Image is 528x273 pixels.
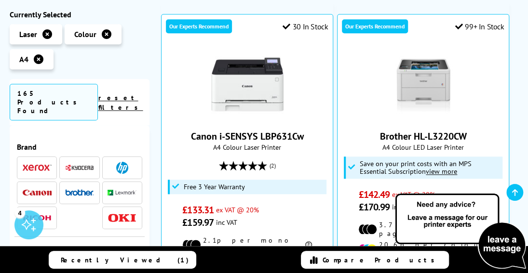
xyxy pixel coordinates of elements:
[392,202,413,211] span: inc VAT
[74,29,96,39] span: Colour
[360,159,472,176] span: Save on your print costs with an MPS Essential Subscription
[182,236,311,253] li: 2.1p per mono page
[108,190,136,196] img: Lexmark
[14,207,25,218] div: 4
[182,204,214,216] span: £133.31
[17,142,142,152] span: Brand
[342,143,504,152] span: A4 Colour LED Laser Printer
[182,216,214,229] span: £159.97
[191,130,304,143] a: Canon i-SENSYS LBP631Cw
[426,167,457,176] u: view more
[184,183,245,191] span: Free 3 Year Warranty
[65,162,94,174] a: Kyocera
[19,29,37,39] span: Laser
[65,187,94,199] a: Brother
[301,251,449,269] a: Compare Products
[166,19,232,33] div: Our Experts Recommend
[116,162,128,174] img: HP
[98,93,143,112] a: reset filters
[65,189,94,196] img: Brother
[10,10,149,19] div: Currently Selected
[358,221,487,238] li: 3.7p per mono page
[108,187,136,199] a: Lexmark
[358,240,487,258] li: 20.6p per colour page
[65,164,94,171] img: Kyocera
[387,113,460,122] a: Brother HL-L3220CW
[23,162,52,174] a: Xerox
[166,143,328,152] span: A4 Colour Laser Printer
[283,22,328,31] div: 30 In Stock
[393,192,528,271] img: Open Live Chat window
[211,113,284,122] a: Canon i-SENSYS LBP631Cw
[216,218,237,227] span: inc VAT
[387,48,460,120] img: Brother HL-L3220CW
[23,187,52,199] a: Canon
[19,54,28,64] span: A4
[61,256,189,264] span: Recently Viewed (1)
[323,256,439,264] span: Compare Products
[49,251,197,269] a: Recently Viewed (1)
[392,190,435,199] span: ex VAT @ 20%
[23,165,52,171] img: Xerox
[108,214,136,222] img: OKI
[455,22,504,31] div: 99+ In Stock
[380,130,467,143] a: Brother HL-L3220CW
[342,19,408,33] div: Our Experts Recommend
[23,190,52,196] img: Canon
[216,205,259,214] span: ex VAT @ 20%
[211,48,284,120] img: Canon i-SENSYS LBP631Cw
[10,84,98,120] span: 165 Products Found
[108,212,136,224] a: OKI
[358,188,390,201] span: £142.49
[358,201,390,213] span: £170.99
[270,156,276,175] span: (2)
[108,162,136,174] a: HP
